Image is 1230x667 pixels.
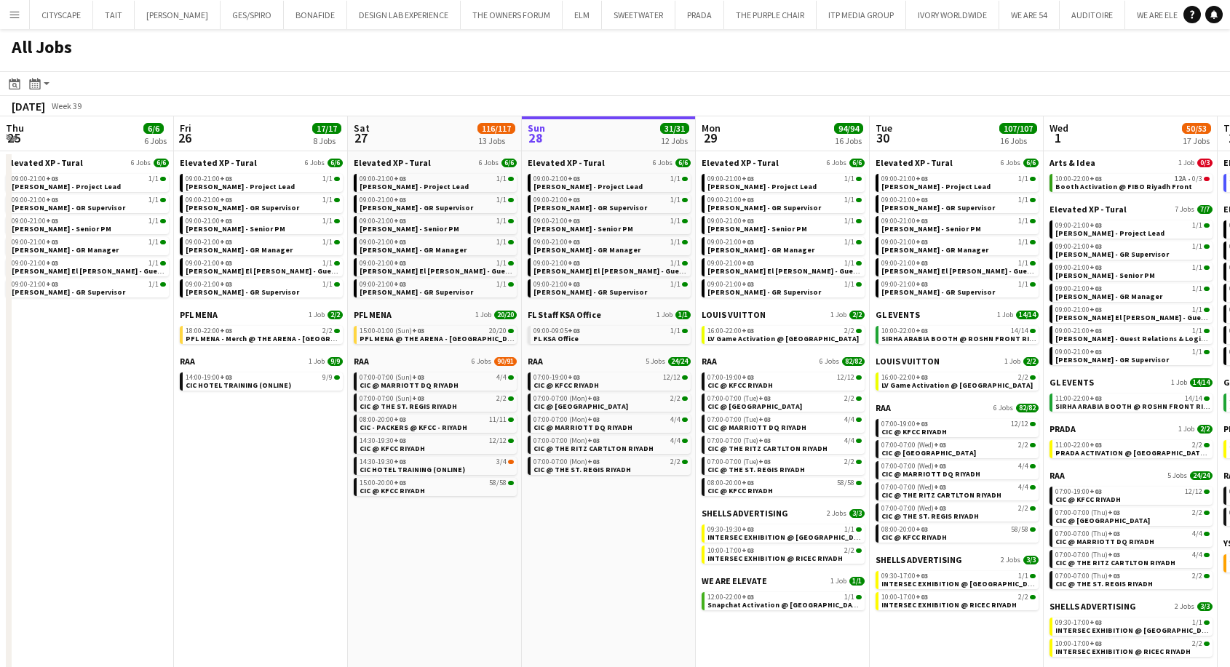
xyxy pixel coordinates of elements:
a: Elevated XP - Tural6 Jobs6/6 [528,157,691,168]
span: Elevated XP - Tural [528,157,605,168]
span: +03 [742,216,754,225]
span: 1/1 [1018,175,1028,183]
a: 09:00-21:00+031/1[PERSON_NAME] - Senior PM [1055,263,1210,279]
a: 09:00-21:00+031/1[PERSON_NAME] - Project Lead [533,174,688,191]
span: PFL MENA [354,309,392,320]
a: Elevated XP - Tural6 Jobs6/6 [6,157,169,168]
span: +03 [1090,305,1102,314]
span: Diana Fazlitdinova - Senior PM [533,224,633,233]
button: IVORY WORLDWIDE [906,1,999,29]
span: +03 [394,174,406,183]
span: Aysel Ahmadova - Project Lead [12,182,121,191]
span: Youssef Khiari - GR Supervisor [360,287,473,297]
span: 09:00-21:00 [360,281,406,288]
a: 09:00-09:05+031/1FL KSA Office [533,326,688,343]
button: THE OWNERS FORUM [461,1,563,29]
span: 1/1 [1018,239,1028,246]
a: 09:00-21:00+031/1[PERSON_NAME] - Project Lead [12,174,166,191]
span: +03 [46,216,58,225]
span: Giuseppe Fontani - GR Manager [360,245,467,255]
span: 09:00-21:00 [360,260,406,267]
div: Elevated XP - Tural6 Jobs6/609:00-21:00+031/1[PERSON_NAME] - Project Lead09:00-21:00+031/1[PERSON... [180,157,343,309]
span: +03 [394,258,406,268]
span: +03 [220,279,232,289]
span: +03 [1090,284,1102,293]
a: 16:00-22:00+032/2LV Game Activation @ [GEOGRAPHIC_DATA] [707,326,862,343]
div: • [1055,175,1210,183]
span: 10:00-22:00 [1055,175,1102,183]
span: 6 Jobs [827,159,846,167]
a: 09:00-21:00+031/1[PERSON_NAME] - Senior PM [707,216,862,233]
a: 09:00-21:00+031/1[PERSON_NAME] - Senior PM [881,216,1036,233]
span: 6 Jobs [131,159,151,167]
span: 09:00-21:00 [12,260,58,267]
span: 6/6 [328,159,343,167]
span: 1/1 [148,281,159,288]
span: 09:00-21:00 [533,260,580,267]
span: +03 [394,195,406,204]
span: +03 [568,237,580,247]
div: FL Staff KSA Office1 Job1/109:00-09:05+031/1FL KSA Office [528,309,691,356]
a: 09:00-21:00+031/1[PERSON_NAME] - GR Supervisor [533,279,688,296]
a: 09:00-21:00+031/1[PERSON_NAME] - GR Supervisor [707,279,862,296]
span: 09:00-21:00 [186,217,232,225]
span: 09:00-21:00 [12,217,58,225]
div: Elevated XP - Tural7 Jobs7/709:00-21:00+031/1[PERSON_NAME] - Project Lead09:00-21:00+031/1[PERSON... [1050,204,1213,377]
a: Elevated XP - Tural7 Jobs7/7 [1050,204,1213,215]
span: +03 [916,237,928,247]
span: +03 [742,258,754,268]
span: 09:00-21:00 [881,175,928,183]
span: Arts & Idea [1050,157,1095,168]
span: Serina El Kaissi - Guest Relations Manager [707,266,929,276]
span: LOUIS VUITTON [702,309,766,320]
span: 09:00-21:00 [533,196,580,204]
span: 09:00-21:00 [881,260,928,267]
a: 15:00-01:00 (Sun)+0320/20PFL MENA @ THE ARENA - [GEOGRAPHIC_DATA] [360,326,514,343]
span: +03 [46,195,58,204]
div: GL EVENTS1 Job14/1410:00-22:00+0314/14SIRHA ARABIA BOOTH @ ROSHN FRONT RIYADH [876,309,1039,356]
span: 6 Jobs [479,159,499,167]
a: Elevated XP - Tural6 Jobs6/6 [354,157,517,168]
span: +03 [568,279,580,289]
span: 09:00-21:00 [12,175,58,183]
a: 09:00-21:00+031/1[PERSON_NAME] - GR Supervisor [12,279,166,296]
span: 1/1 [496,260,507,267]
a: 09:00-21:00+031/1[PERSON_NAME] - GR Supervisor [360,195,514,212]
span: Diana Fazlitdinova - Senior PM [360,224,459,233]
span: 09:00-21:00 [707,217,754,225]
span: Serina El Kaissi - Guest Relations Manager [186,266,408,276]
span: +03 [46,237,58,247]
span: +03 [568,258,580,268]
div: Elevated XP - Tural6 Jobs6/609:00-21:00+031/1[PERSON_NAME] - Project Lead09:00-21:00+031/1[PERSON... [528,157,691,309]
button: WE ARE ELEVATE [1125,1,1208,29]
span: PFL MENA [180,309,218,320]
span: Serina El Kaissi - Guest Relations Manager [881,266,1103,276]
span: 1/1 [844,217,854,225]
span: 7/7 [1197,205,1213,214]
span: +03 [742,279,754,289]
span: Basim Aqil - GR Supervisor [360,203,473,212]
a: 09:00-21:00+031/1[PERSON_NAME] El [PERSON_NAME] - Guest Relations Manager [360,258,514,275]
span: Youssef Khiari - GR Supervisor [881,287,995,297]
span: +03 [46,279,58,289]
div: PFL MENA1 Job20/2015:00-01:00 (Sun)+0320/20PFL MENA @ THE ARENA - [GEOGRAPHIC_DATA] [354,309,517,356]
span: +03 [220,216,232,225]
span: Elevated XP - Tural [876,157,953,168]
button: ELM [563,1,602,29]
span: FL Staff KSA Office [528,309,601,320]
span: +03 [568,174,580,183]
span: 09:00-21:00 [186,196,232,204]
span: GL EVENTS [876,309,920,320]
span: Diana Fazlitdinova - Senior PM [1055,271,1155,280]
span: 09:00-21:00 [707,281,754,288]
a: 09:00-21:00+031/1[PERSON_NAME] - Senior PM [360,216,514,233]
span: Aysel Ahmadova - Project Lead [881,182,991,191]
a: 18:00-22:00+032/2PFL MENA - Merch @ THE ARENA - [GEOGRAPHIC_DATA] [186,326,340,343]
button: [PERSON_NAME] [135,1,221,29]
span: Basim Aqil - GR Supervisor [12,203,125,212]
span: +03 [220,195,232,204]
span: +03 [220,326,232,335]
span: +03 [1090,174,1102,183]
span: 6/6 [675,159,691,167]
span: 1/1 [1192,285,1202,292]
